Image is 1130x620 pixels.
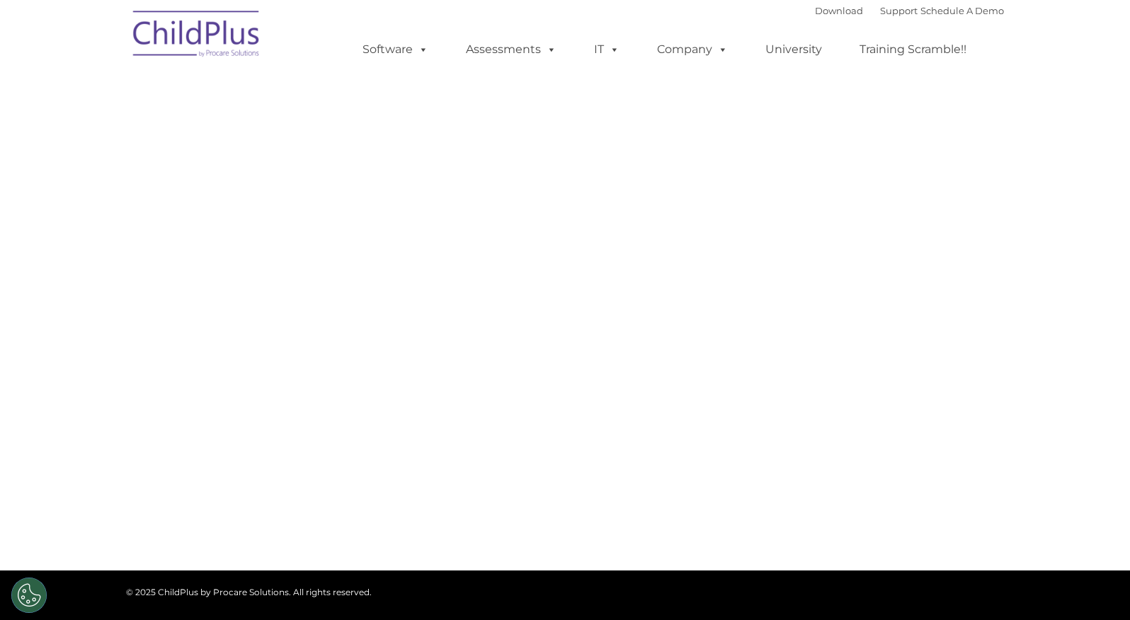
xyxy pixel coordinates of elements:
[126,1,268,71] img: ChildPlus by Procare Solutions
[920,5,1004,16] a: Schedule A Demo
[643,35,742,64] a: Company
[880,5,918,16] a: Support
[845,35,981,64] a: Training Scramble!!
[452,35,571,64] a: Assessments
[348,35,443,64] a: Software
[126,587,372,597] span: © 2025 ChildPlus by Procare Solutions. All rights reserved.
[815,5,1004,16] font: |
[11,578,47,613] button: Cookies Settings
[580,35,634,64] a: IT
[751,35,836,64] a: University
[815,5,863,16] a: Download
